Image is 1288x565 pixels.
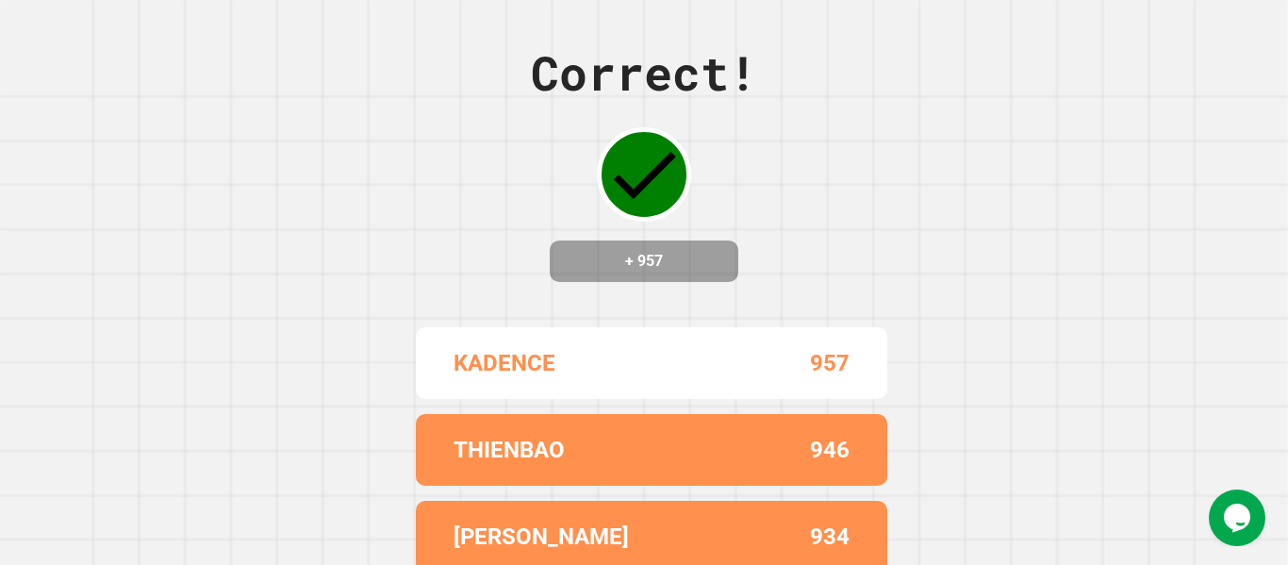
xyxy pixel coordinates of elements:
[454,433,565,467] p: THIENBAO
[454,346,555,380] p: KADENCE
[569,250,719,273] h4: + 957
[810,346,850,380] p: 957
[531,38,757,108] div: Correct!
[810,520,850,554] p: 934
[810,433,850,467] p: 946
[1209,490,1269,546] iframe: chat widget
[454,520,629,554] p: [PERSON_NAME]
